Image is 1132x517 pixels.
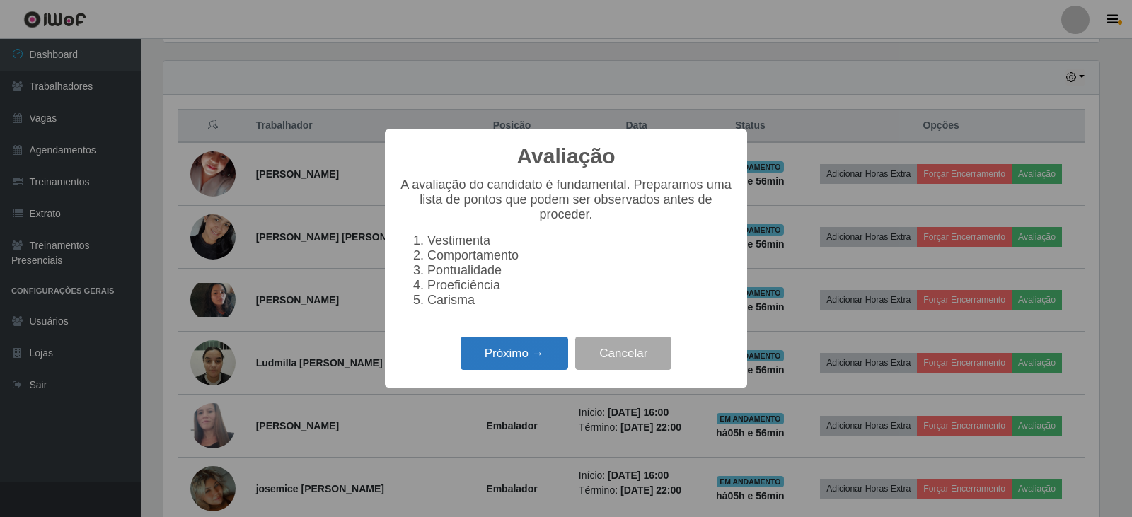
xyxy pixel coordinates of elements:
[575,337,671,370] button: Cancelar
[461,337,568,370] button: Próximo →
[427,263,733,278] li: Pontualidade
[399,178,733,222] p: A avaliação do candidato é fundamental. Preparamos uma lista de pontos que podem ser observados a...
[427,248,733,263] li: Comportamento
[427,293,733,308] li: Carisma
[427,233,733,248] li: Vestimenta
[517,144,616,169] h2: Avaliação
[427,278,733,293] li: Proeficiência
